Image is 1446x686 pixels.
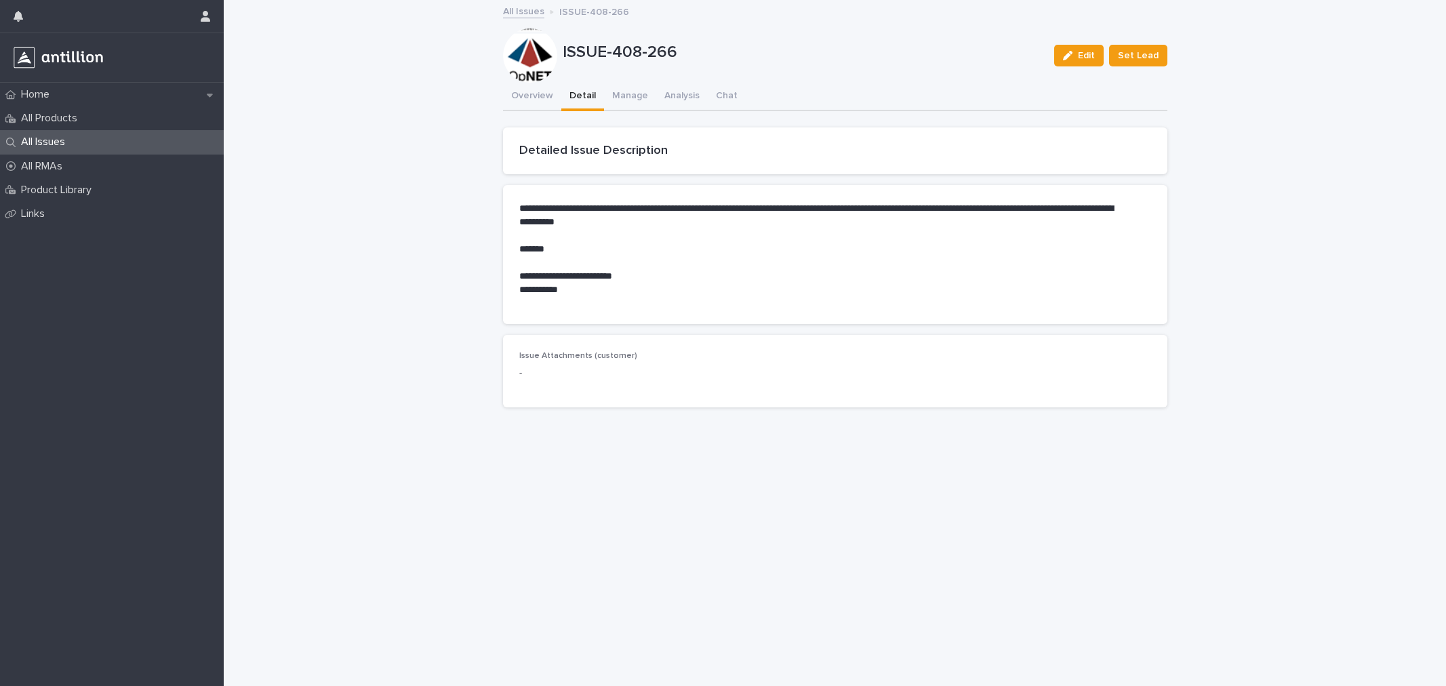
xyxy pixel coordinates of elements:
[16,160,73,173] p: All RMAs
[16,88,60,101] p: Home
[563,43,1043,62] p: ISSUE-408-266
[16,112,88,125] p: All Products
[519,352,637,360] span: Issue Attachments (customer)
[503,3,544,18] a: All Issues
[561,83,604,111] button: Detail
[1054,45,1104,66] button: Edit
[16,136,76,148] p: All Issues
[16,207,56,220] p: Links
[1078,51,1095,60] span: Edit
[519,366,719,380] p: -
[708,83,746,111] button: Chat
[1118,49,1159,62] span: Set Lead
[11,44,106,71] img: r3a3Z93SSpeN6cOOTyqw
[604,83,656,111] button: Manage
[519,144,1151,159] h2: Detailed Issue Description
[503,83,561,111] button: Overview
[559,3,629,18] p: ISSUE-408-266
[16,184,102,197] p: Product Library
[1109,45,1167,66] button: Set Lead
[656,83,708,111] button: Analysis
